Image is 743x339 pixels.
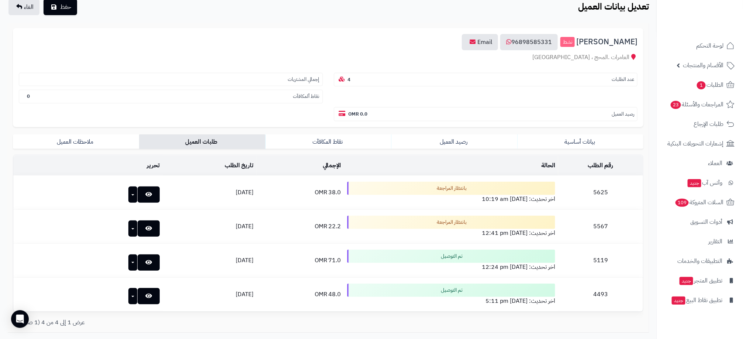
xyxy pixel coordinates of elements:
a: 96898585331 [500,34,558,50]
div: تم التوصيل [347,250,556,263]
td: رقم الطلب [558,155,643,176]
div: Open Intercom Messenger [11,310,29,328]
span: طلبات الإرجاع [694,119,723,129]
a: Email [462,34,498,50]
span: العملاء [708,158,722,168]
a: إشعارات التحويلات البنكية [661,135,739,153]
span: إشعارات التحويلات البنكية [667,138,723,149]
div: بانتظار المراجعة [347,216,556,229]
a: طلبات العميل [139,134,265,149]
span: حفظ [60,3,71,11]
span: 23 [671,101,681,109]
td: تاريخ الطلب [163,155,256,176]
td: 4493 [558,278,643,311]
span: السلات المتروكة [675,197,723,208]
a: رصيد العميل [391,134,517,149]
a: العملاء [661,154,739,172]
span: 1 [697,81,706,89]
td: 48.0 OMR [256,278,344,311]
td: [DATE] [163,210,256,243]
a: أدوات التسويق [661,213,739,231]
div: عرض 1 إلى 4 من 4 (1 صفحات) [7,318,328,327]
a: تطبيق نقاط البيعجديد [661,291,739,309]
td: الإجمالي [256,155,344,176]
span: الأقسام والمنتجات [683,60,723,71]
span: لوحة التحكم [696,41,723,51]
small: نقاط ألمكافآت [293,93,319,100]
b: 0 [27,93,30,100]
div: تم التوصيل [347,284,556,297]
a: ملاحظات العميل [13,134,139,149]
a: التقارير [661,233,739,250]
small: نشط [560,37,575,47]
span: [PERSON_NAME] [576,38,637,46]
a: السلات المتروكة109 [661,194,739,211]
a: لوحة التحكم [661,37,739,55]
a: التطبيقات والخدمات [661,252,739,270]
td: اخر تحديث: [DATE] 10:19 am [344,176,559,209]
td: [DATE] [163,176,256,209]
a: نقاط المكافآت [265,134,391,149]
a: طلبات الإرجاع [661,115,739,133]
span: جديد [672,297,685,305]
td: 5625 [558,176,643,209]
div: بانتظار المراجعة [347,182,556,195]
a: وآتس آبجديد [661,174,739,192]
span: أدوات التسويق [690,217,722,227]
td: [DATE] [163,278,256,311]
td: اخر تحديث: [DATE] 5:11 pm [344,278,559,311]
span: تطبيق نقاط البيع [671,295,722,305]
span: التقارير [708,236,722,247]
b: 0.0 OMR [349,110,368,117]
td: [DATE] [163,244,256,277]
a: الطلبات1 [661,76,739,94]
span: الطلبات [696,80,723,90]
td: 22.2 OMR [256,210,344,243]
td: 38.0 OMR [256,176,344,209]
a: تطبيق المتجرجديد [661,272,739,290]
td: 5119 [558,244,643,277]
span: الغاء [24,3,34,11]
a: المراجعات والأسئلة23 [661,96,739,113]
td: تحرير [13,155,163,176]
span: جديد [680,277,693,285]
td: الحالة [344,155,559,176]
small: رصيد العميل [612,111,634,118]
span: التطبيقات والخدمات [677,256,722,266]
span: المراجعات والأسئلة [670,99,723,110]
span: 109 [675,199,689,207]
div: العامرات .المحج ، [GEOGRAPHIC_DATA] [19,53,637,62]
b: 4 [348,76,351,83]
small: إجمالي المشتريات [288,76,319,83]
span: جديد [688,179,701,187]
td: 5567 [558,210,643,243]
a: بيانات أساسية [517,134,643,149]
td: 71.0 OMR [256,244,344,277]
span: تطبيق المتجر [679,275,722,286]
td: اخر تحديث: [DATE] 12:41 pm [344,210,559,243]
td: اخر تحديث: [DATE] 12:24 pm [344,244,559,277]
span: وآتس آب [687,178,722,188]
small: عدد الطلبات [612,76,634,83]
